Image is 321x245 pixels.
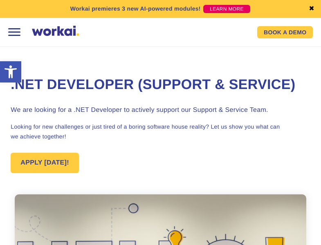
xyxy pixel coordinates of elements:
[309,6,314,12] a: ✖
[11,122,310,141] p: Looking for new challenges or just tired of a boring software house reality? Let us show you what...
[11,76,310,94] h1: .NET Developer (Support & Service)
[11,105,310,115] h3: We are looking for a .NET Developer to actively support our Support & Service Team.
[203,5,250,13] a: LEARN MORE
[70,4,201,13] p: Workai premieres 3 new AI-powered modules!
[11,153,79,173] a: APPLY [DATE]!
[257,26,313,38] a: BOOK A DEMO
